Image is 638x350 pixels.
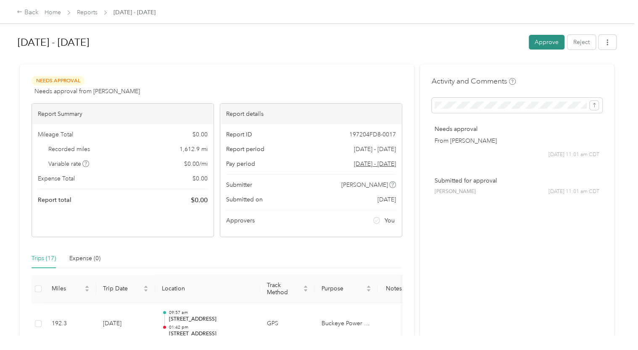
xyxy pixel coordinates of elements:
[48,159,90,168] span: Variable rate
[32,76,84,86] span: Needs Approval
[220,104,402,124] div: Report details
[435,176,599,185] p: Submitted for approval
[169,324,253,330] p: 01:42 pm
[34,87,140,96] span: Needs approval from [PERSON_NAME]
[45,9,61,16] a: Home
[32,254,56,263] div: Trips (17)
[315,303,378,345] td: Buckeye Power Sales
[18,32,523,52] h1: Sep 1 - 30, 2025
[548,151,599,159] span: [DATE] 11:01 am CDT
[103,285,142,292] span: Trip Date
[260,303,315,345] td: GPS
[226,195,263,204] span: Submitted on
[226,145,264,154] span: Report period
[226,130,252,139] span: Report ID
[38,196,71,204] span: Report total
[322,285,364,292] span: Purpose
[96,303,155,345] td: [DATE]
[38,174,75,183] span: Expense Total
[179,145,208,154] span: 1,612.9 mi
[113,8,156,17] span: [DATE] - [DATE]
[184,159,208,168] span: $ 0.00 / mi
[192,174,208,183] span: $ 0.00
[591,303,638,350] iframe: Everlance-gr Chat Button Frame
[169,330,253,338] p: [STREET_ADDRESS]
[435,188,476,196] span: [PERSON_NAME]
[354,145,396,154] span: [DATE] - [DATE]
[385,216,395,225] span: You
[155,275,260,303] th: Location
[84,284,90,289] span: caret-up
[529,35,564,50] button: Approve
[38,130,73,139] span: Mileage Total
[378,275,409,303] th: Notes
[226,216,255,225] span: Approvers
[52,285,83,292] span: Miles
[32,104,214,124] div: Report Summary
[45,303,96,345] td: 192.3
[377,195,396,204] span: [DATE]
[69,254,100,263] div: Expense (0)
[169,316,253,323] p: [STREET_ADDRESS]
[77,9,98,16] a: Reports
[567,35,596,50] button: Reject
[354,159,396,168] span: Go to pay period
[303,288,308,293] span: caret-down
[169,310,253,316] p: 09:57 am
[48,145,90,154] span: Recorded miles
[191,195,208,205] span: $ 0.00
[366,288,371,293] span: caret-down
[226,159,255,168] span: Pay period
[341,180,388,189] span: [PERSON_NAME]
[17,8,39,18] div: Back
[366,284,371,289] span: caret-up
[315,275,378,303] th: Purpose
[435,125,599,133] p: Needs approval
[267,282,301,296] span: Track Method
[143,284,148,289] span: caret-up
[349,130,396,139] span: 197204FD8-0017
[548,188,599,196] span: [DATE] 11:01 am CDT
[143,288,148,293] span: caret-down
[435,136,599,145] p: From [PERSON_NAME]
[303,284,308,289] span: caret-up
[192,130,208,139] span: $ 0.00
[96,275,155,303] th: Trip Date
[260,275,315,303] th: Track Method
[84,288,90,293] span: caret-down
[226,180,252,189] span: Submitter
[432,76,516,86] h4: Activity and Comments
[45,275,96,303] th: Miles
